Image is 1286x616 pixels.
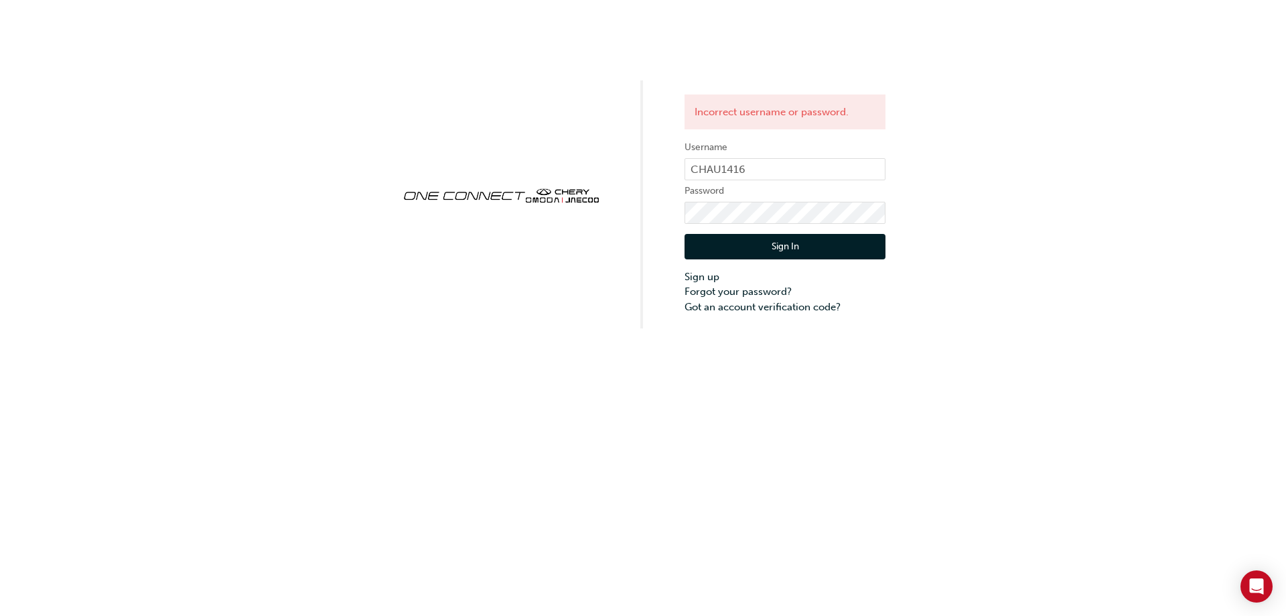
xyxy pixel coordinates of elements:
[685,95,885,130] div: Incorrect username or password.
[685,300,885,315] a: Got an account verification code?
[685,139,885,156] label: Username
[685,269,885,285] a: Sign up
[685,183,885,199] label: Password
[685,284,885,300] a: Forgot your password?
[401,177,601,212] img: oneconnect
[685,234,885,259] button: Sign In
[685,158,885,181] input: Username
[1240,570,1273,603] div: Open Intercom Messenger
